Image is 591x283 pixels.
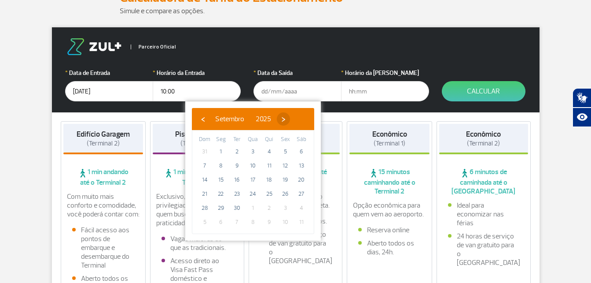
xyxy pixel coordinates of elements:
span: 2025 [256,115,271,123]
input: hh:mm [341,81,429,101]
span: 11 [294,215,308,229]
span: (Terminal 1) [374,139,405,148]
span: 4 [294,201,308,215]
span: 10 [278,215,292,229]
span: Parceiro Oficial [131,45,176,49]
span: 30 [230,201,244,215]
button: 2025 [250,112,277,126]
span: 8 [214,159,228,173]
span: 17 [246,173,260,187]
span: 10 [246,159,260,173]
span: (Terminal 2) [87,139,120,148]
span: 2 [230,145,244,159]
strong: Edifício Garagem [77,130,130,139]
button: Calcular [442,81,525,101]
li: Ideal para economizar nas férias [448,201,519,227]
span: (Terminal 2) [467,139,500,148]
th: weekday [213,135,229,145]
li: Fácil acesso aos pontos de embarque e desembarque do Terminal [72,226,135,270]
bs-datepicker-container: calendar [185,101,321,241]
span: Setembro [215,115,244,123]
label: Data da Saída [253,68,341,78]
span: 7 [230,215,244,229]
li: Aberto todos os dias, 24h. [358,239,421,257]
strong: Econômico [466,130,501,139]
input: dd/mm/aaaa [253,81,341,101]
th: weekday [261,135,277,145]
button: Abrir tradutor de língua de sinais. [573,88,591,108]
li: Reserva online [358,226,421,235]
input: hh:mm [153,81,241,101]
span: 5 [198,215,212,229]
span: 2 [262,201,276,215]
button: ‹ [196,112,209,126]
span: 19 [278,173,292,187]
button: › [277,112,290,126]
span: 6 [294,145,308,159]
span: 14 [198,173,212,187]
label: Horário da Entrada [153,68,241,78]
span: 15 [214,173,228,187]
span: 1 min andando até o Terminal 2 [63,168,143,187]
li: 24 horas de serviço de van gratuito para o [GEOGRAPHIC_DATA] [448,232,519,267]
span: 11 [262,159,276,173]
input: dd/mm/aaaa [65,81,153,101]
span: 16 [230,173,244,187]
span: 9 [262,215,276,229]
span: 27 [294,187,308,201]
p: Exclusivo, com localização privilegiada e ideal para quem busca conforto e praticidade. [156,192,238,227]
label: Horário da [PERSON_NAME] [341,68,429,78]
span: 26 [278,187,292,201]
span: 31 [198,145,212,159]
span: 4 [262,145,276,159]
span: 9 [230,159,244,173]
span: 20 [294,173,308,187]
th: weekday [293,135,309,145]
p: Simule e compare as opções. [120,6,472,16]
th: weekday [229,135,245,145]
span: 24 [246,187,260,201]
span: 3 [246,145,260,159]
span: 13 [294,159,308,173]
span: 6 [214,215,228,229]
span: 23 [230,187,244,201]
span: 6 minutos de caminhada até o [GEOGRAPHIC_DATA] [439,168,528,196]
span: 28 [198,201,212,215]
span: 15 minutos caminhando até o Terminal 2 [349,168,429,196]
strong: Econômico [372,130,407,139]
label: Data de Entrada [65,68,153,78]
button: Abrir recursos assistivos. [573,108,591,127]
span: 22 [214,187,228,201]
bs-datepicker-navigation-view: ​ ​ ​ [196,113,290,122]
span: 1 [246,201,260,215]
span: 8 [246,215,260,229]
th: weekday [277,135,294,145]
li: 24 horas de serviço de van gratuito para o [GEOGRAPHIC_DATA] [260,230,331,265]
span: 18 [262,173,276,187]
button: Setembro [209,112,250,126]
span: 21 [198,187,212,201]
span: 5 [278,145,292,159]
li: Vagas maiores do que as tradicionais. [162,235,233,252]
span: 29 [214,201,228,215]
span: 1 [214,145,228,159]
p: Opção econômica para quem vem ao aeroporto. [353,201,426,219]
span: 25 [262,187,276,201]
th: weekday [245,135,261,145]
span: 12 [278,159,292,173]
span: (Terminal 2) [180,139,213,148]
span: 3 [278,201,292,215]
th: weekday [197,135,213,145]
span: 1 min andando até o Terminal 2 [153,168,242,187]
span: 7 [198,159,212,173]
p: Com muito mais conforto e comodidade, você poderá contar com: [67,192,140,219]
img: logo-zul.png [65,38,123,55]
div: Plugin de acessibilidade da Hand Talk. [573,88,591,127]
strong: Piso Premium [175,130,219,139]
